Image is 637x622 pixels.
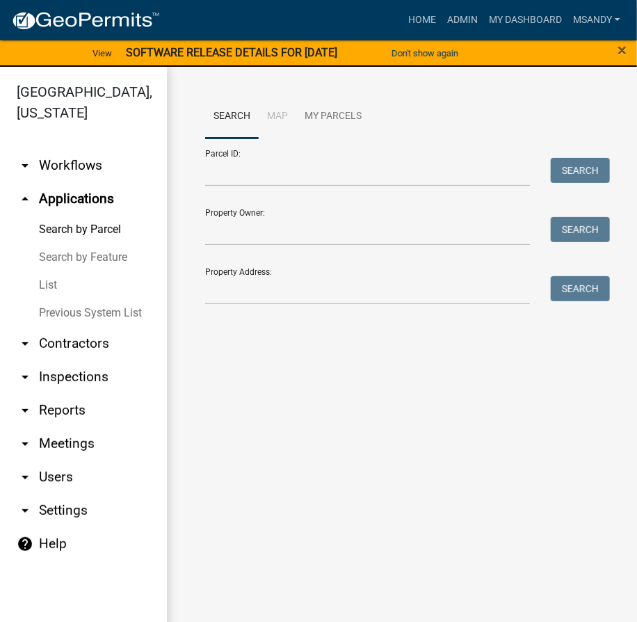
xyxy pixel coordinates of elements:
[386,42,464,65] button: Don't show again
[205,95,259,139] a: Search
[17,157,33,174] i: arrow_drop_down
[296,95,370,139] a: My Parcels
[483,7,567,33] a: My Dashboard
[17,436,33,452] i: arrow_drop_down
[17,502,33,519] i: arrow_drop_down
[567,7,626,33] a: msandy
[126,46,337,59] strong: SOFTWARE RELEASE DETAILS FOR [DATE]
[17,469,33,486] i: arrow_drop_down
[551,217,610,242] button: Search
[87,42,118,65] a: View
[17,536,33,552] i: help
[442,7,483,33] a: Admin
[403,7,442,33] a: Home
[618,40,627,60] span: ×
[17,335,33,352] i: arrow_drop_down
[17,369,33,385] i: arrow_drop_down
[551,276,610,301] button: Search
[618,42,627,58] button: Close
[17,191,33,207] i: arrow_drop_up
[17,402,33,419] i: arrow_drop_down
[551,158,610,183] button: Search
